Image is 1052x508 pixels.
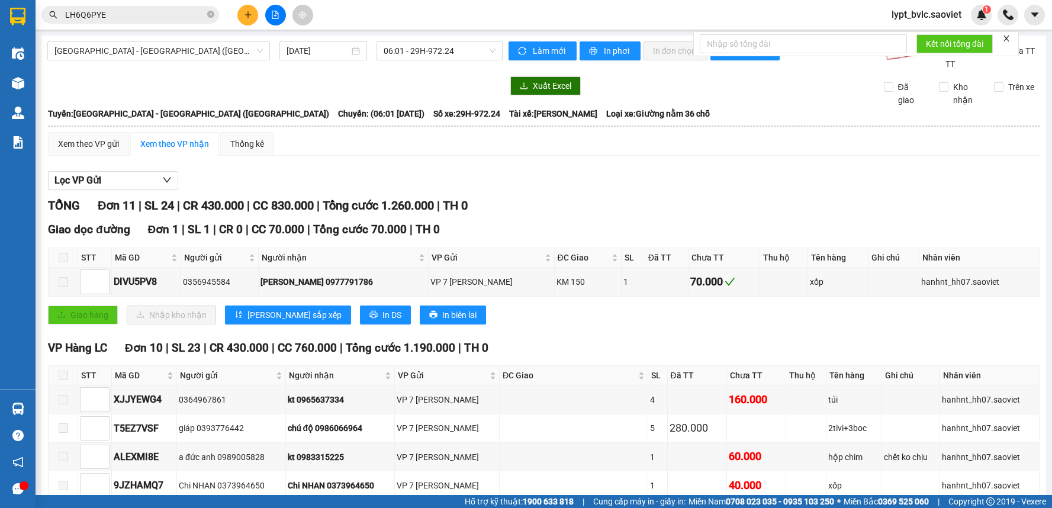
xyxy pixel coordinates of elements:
span: Miền Bắc [844,495,929,508]
td: VP 7 Phạm Văn Đồng [429,268,555,296]
span: lypt_bvlc.saoviet [882,7,971,22]
span: Làm mới [533,44,567,57]
img: icon-new-feature [976,9,987,20]
span: TH 0 [464,341,488,355]
input: Nhập số tổng đài [700,34,907,53]
span: ⚪️ [837,499,841,504]
strong: 1900 633 818 [523,497,574,506]
div: giáp 0393776442 [179,422,284,435]
div: xốp [810,275,866,288]
th: Tên hàng [826,366,882,385]
span: CC 830.000 [253,198,314,213]
span: | [246,223,249,236]
span: down [162,175,172,185]
span: Đã giao [893,81,930,107]
div: hộp chim [828,451,880,464]
button: downloadNhập kho nhận [127,306,216,324]
div: xốp [828,479,880,492]
div: ALEXMI8E [114,449,175,464]
span: | [307,223,310,236]
span: sort-ascending [234,310,243,320]
span: VP Hàng LC [48,341,107,355]
td: XJJYEWG4 [112,385,177,414]
span: VP Gửi [432,251,542,264]
span: file-add [271,11,279,19]
td: 9JZHAMQ7 [112,471,177,500]
td: VP 7 Phạm Văn Đồng [395,471,499,500]
span: SL 23 [172,341,201,355]
span: Người gửi [184,251,246,264]
span: In phơi [604,44,631,57]
button: sort-ascending[PERSON_NAME] sắp xếp [225,306,351,324]
span: Đơn 11 [98,198,136,213]
span: Người gửi [180,369,274,382]
div: 1 [650,451,665,464]
span: caret-down [1030,9,1040,20]
div: 1 [623,275,642,288]
span: | [340,341,343,355]
th: Ghi chú [882,366,940,385]
span: CR 430.000 [183,198,244,213]
div: KM 150 [556,275,620,288]
div: hanhnt_hh07.saoviet [942,393,1037,406]
button: file-add [265,5,286,25]
span: download [520,82,528,91]
td: VP 7 Phạm Văn Đồng [395,385,499,414]
div: T5EZ7VSF [114,421,175,436]
div: hanhnt_hh07.saoviet [942,451,1037,464]
th: Nhân viên [940,366,1040,385]
span: sync [518,47,528,56]
span: | [583,495,584,508]
span: | [410,223,413,236]
span: | [204,341,207,355]
span: message [12,483,24,494]
div: Xem theo VP gửi [58,137,119,150]
div: 60.000 [729,448,784,465]
div: 1 [650,479,665,492]
th: Đã TT [668,366,727,385]
img: phone-icon [1003,9,1014,20]
span: Người nhận [289,369,383,382]
span: Người nhận [262,251,416,264]
th: Tên hàng [808,248,868,268]
span: Tài xế: [PERSON_NAME] [509,107,597,120]
button: printerIn DS [360,306,411,324]
div: DIVU5PV8 [114,274,179,289]
div: 9JZHAMQ7 [114,478,175,493]
div: VP 7 [PERSON_NAME] [397,422,497,435]
span: Chuyến: (06:01 [DATE]) [338,107,424,120]
th: STT [78,248,112,268]
span: notification [12,456,24,468]
td: DIVU5PV8 [112,268,181,296]
td: T5EZ7VSF [112,414,177,443]
span: Cung cấp máy in - giấy in: [593,495,686,508]
span: Đơn 1 [148,223,179,236]
th: Đã TT [645,248,689,268]
button: Kết nối tổng đài [916,34,993,53]
span: search [49,11,57,19]
div: a đức anh 0989005828 [179,451,284,464]
img: logo-vxr [10,8,25,25]
div: 40.000 [729,477,784,494]
span: 1 [985,5,989,14]
div: XJJYEWG4 [114,392,175,407]
img: warehouse-icon [12,77,24,89]
span: aim [298,11,307,19]
div: VP 7 [PERSON_NAME] [397,393,497,406]
span: | [458,341,461,355]
span: In biên lai [442,308,477,321]
div: Chi NHAN 0373964650 [179,479,284,492]
span: printer [429,310,437,320]
span: Lọc VP Gửi [54,173,101,188]
span: close-circle [207,11,214,18]
th: Thu hộ [760,248,809,268]
span: CR 0 [219,223,243,236]
span: ĐC Giao [558,251,610,264]
button: caret-down [1024,5,1045,25]
th: STT [78,366,112,385]
span: Tổng cước 1.260.000 [323,198,434,213]
span: plus [244,11,252,19]
div: 0364967861 [179,393,284,406]
div: VP 7 [PERSON_NAME] [397,479,497,492]
span: close-circle [207,9,214,21]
